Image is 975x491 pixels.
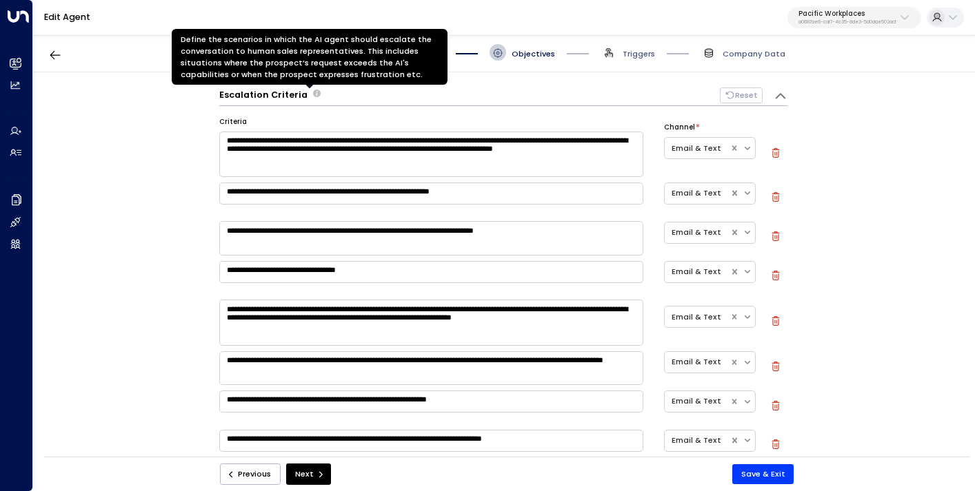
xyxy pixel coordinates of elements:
p: Pacific Workplaces [798,10,896,18]
a: Edit Agent [44,11,90,23]
button: Save & Exit [732,464,794,484]
div: Define the scenarios in which the AI agent should escalate the conversation to human sales repres... [172,29,448,85]
button: Pacific Workplacesa0687ae6-caf7-4c35-8de3-5d0dae502acf [787,7,921,29]
span: Objectives [512,48,555,59]
h3: Escalation Criteria [219,89,308,101]
button: Next [286,463,331,485]
label: Channel [664,123,695,132]
span: Company Data [723,48,785,59]
p: a0687ae6-caf7-4c35-8de3-5d0dae502acf [798,19,896,25]
button: Previous [220,463,281,485]
div: Escalation CriteriaDefine the scenarios in which the AI agent should escalate the conversation to... [219,87,787,106]
span: Triggers [623,48,655,59]
span: Define the scenarios in which the AI agent should escalate the conversation to human sales repres... [313,89,321,101]
label: Criteria [219,117,247,127]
